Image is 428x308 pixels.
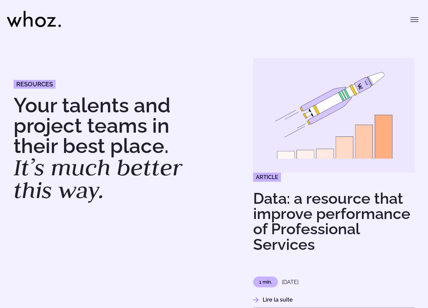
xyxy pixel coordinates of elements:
p: 1 min. [253,277,278,287]
h1: Your talents and project teams in their best place. [14,95,207,202]
img: Data: a resource that improve performance of Professional Services [253,56,414,175]
p: Lire la suite [253,295,414,304]
time: [DATE] [282,279,299,285]
button: Toggle menu [408,13,421,26]
em: It’s much better this way. [14,152,182,205]
span: Article [253,173,281,182]
h3: Data: a resource that improve performance of Professional Services [253,191,414,252]
span: Resources [16,81,53,87]
a: Data: a resource that improve performance of Professional Services Article Data: a resource that ... [253,58,414,308]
